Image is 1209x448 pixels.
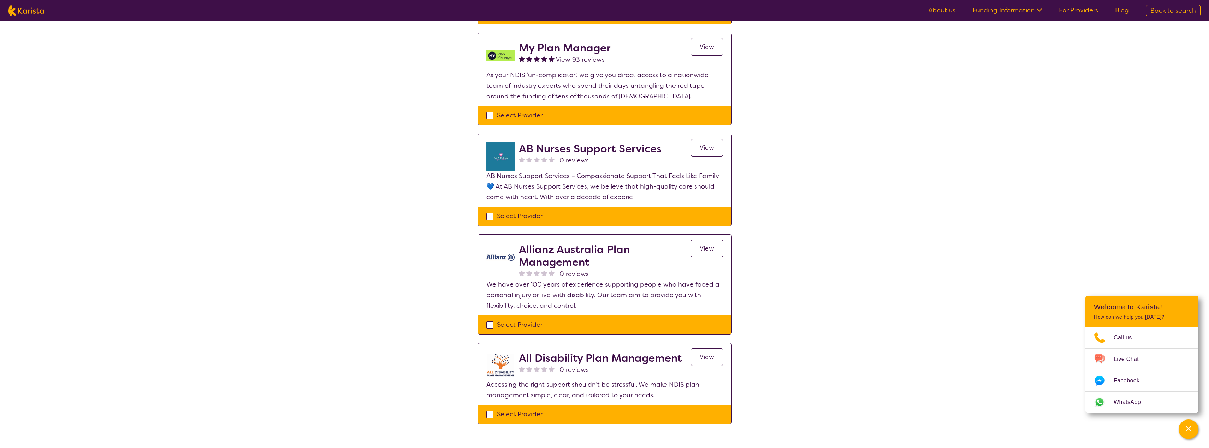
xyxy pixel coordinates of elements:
[526,366,532,372] img: nonereviewstar
[519,270,525,276] img: nonereviewstar
[1094,314,1190,320] p: How can we help you [DATE]?
[519,243,691,269] h2: Allianz Australia Plan Management
[519,352,682,364] h2: All Disability Plan Management
[972,6,1042,14] a: Funding Information
[534,157,540,162] img: nonereviewstar
[928,6,956,14] a: About us
[486,279,723,311] p: We have over 100 years of experience supporting people who have faced a personal injury or live w...
[700,43,714,51] span: View
[700,353,714,361] span: View
[519,366,525,372] img: nonereviewstar
[1059,6,1098,14] a: For Providers
[486,243,515,271] img: rr7gtpqyd7oaeufumguf.jpg
[1085,327,1198,413] ul: Choose channel
[700,143,714,152] span: View
[556,55,605,64] span: View 93 reviews
[534,366,540,372] img: nonereviewstar
[1085,392,1198,413] a: Web link opens in a new tab.
[1115,6,1129,14] a: Blog
[1114,397,1149,407] span: WhatsApp
[1114,354,1147,364] span: Live Chat
[519,157,525,162] img: nonereviewstar
[549,270,555,276] img: nonereviewstar
[486,352,515,379] img: at5vqv0lot2lggohlylh.jpg
[534,56,540,62] img: fullstar
[559,364,589,375] span: 0 reviews
[1114,332,1141,343] span: Call us
[486,142,515,171] img: n2gfxm2nqgxdb4w4o8vn.jpg
[1179,419,1198,439] button: Channel Menu
[486,171,723,202] p: AB Nurses Support Services – Compassionate Support That Feels Like Family 💙 At AB Nurses Support ...
[691,139,723,157] a: View
[691,240,723,257] a: View
[486,379,723,400] p: Accessing the right support shouldn’t be stressful. We make NDIS plan management simple, clear, a...
[559,269,589,279] span: 0 reviews
[8,5,44,16] img: Karista logo
[519,56,525,62] img: fullstar
[556,54,605,65] a: View 93 reviews
[541,270,547,276] img: nonereviewstar
[549,157,555,162] img: nonereviewstar
[559,155,589,166] span: 0 reviews
[541,56,547,62] img: fullstar
[541,157,547,162] img: nonereviewstar
[519,42,611,54] h2: My Plan Manager
[541,366,547,372] img: nonereviewstar
[486,70,723,102] p: As your NDIS ‘un-complicator’, we give you direct access to a nationwide team of industry experts...
[691,38,723,56] a: View
[1114,375,1148,386] span: Facebook
[1150,6,1196,15] span: Back to search
[486,42,515,70] img: v05irhjwnjh28ktdyyfd.png
[1085,296,1198,413] div: Channel Menu
[526,270,532,276] img: nonereviewstar
[526,56,532,62] img: fullstar
[549,56,555,62] img: fullstar
[526,157,532,162] img: nonereviewstar
[691,348,723,366] a: View
[700,244,714,253] span: View
[549,366,555,372] img: nonereviewstar
[519,142,662,155] h2: AB Nurses Support Services
[534,270,540,276] img: nonereviewstar
[1146,5,1201,16] a: Back to search
[1094,303,1190,311] h2: Welcome to Karista!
